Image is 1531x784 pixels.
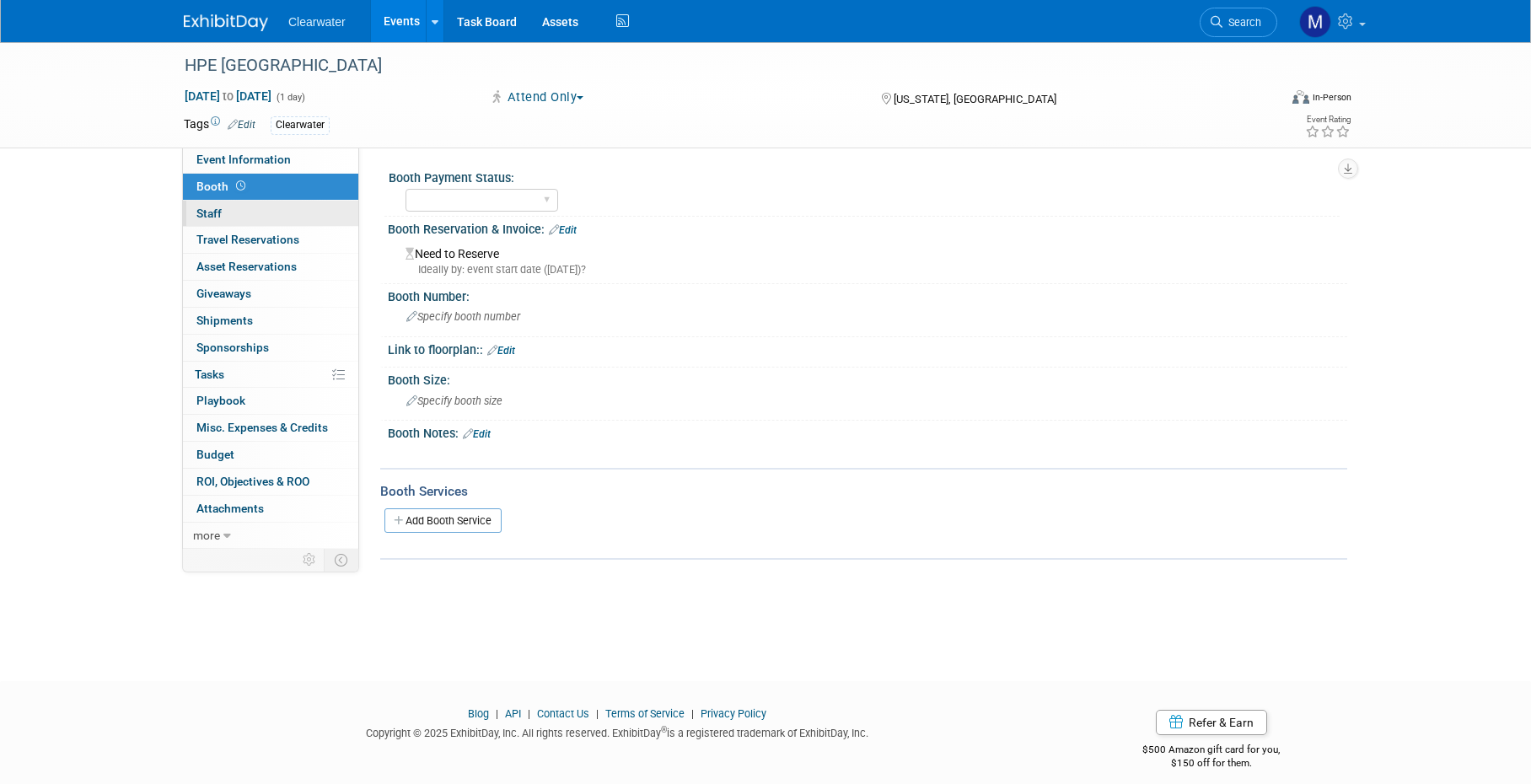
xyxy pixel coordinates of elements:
[183,308,358,334] a: Shipments
[196,394,245,407] span: Playbook
[524,707,535,720] span: |
[400,241,1335,277] div: Need to Reserve
[1222,16,1261,29] span: Search
[196,260,297,273] span: Asset Reservations
[183,147,358,173] a: Event Information
[1156,710,1267,735] a: Refer & Earn
[1305,115,1351,124] div: Event Rating
[288,15,346,29] span: Clearwater
[388,421,1347,443] div: Booth Notes:
[384,508,502,533] a: Add Booth Service
[196,314,253,327] span: Shipments
[275,92,305,103] span: (1 day)
[196,475,309,488] span: ROI, Objectives & ROO
[592,707,603,720] span: |
[406,310,520,323] span: Specify booth number
[406,395,502,407] span: Specify booth size
[295,549,325,571] td: Personalize Event Tab Strip
[183,496,358,522] a: Attachments
[196,448,234,461] span: Budget
[687,707,698,720] span: |
[220,89,236,103] span: to
[184,722,1050,741] div: Copyright © 2025 ExhibitDay, Inc. All rights reserved. ExhibitDay is a registered trademark of Ex...
[183,523,358,549] a: more
[183,442,358,468] a: Budget
[482,89,591,106] button: Attend Only
[195,368,224,381] span: Tasks
[184,14,268,31] img: ExhibitDay
[492,707,502,720] span: |
[388,217,1347,239] div: Booth Reservation & Invoice:
[388,284,1347,305] div: Booth Number:
[380,482,1347,501] div: Booth Services
[1292,90,1309,104] img: Format-Inperson.png
[196,207,222,220] span: Staff
[183,281,358,307] a: Giveaways
[184,115,255,135] td: Tags
[183,388,358,414] a: Playbook
[661,725,667,734] sup: ®
[1299,6,1331,38] img: Monica Pastor
[325,549,359,571] td: Toggle Event Tabs
[271,116,330,134] div: Clearwater
[196,287,251,300] span: Giveaways
[1076,732,1348,771] div: $500 Amazon gift card for you,
[196,233,299,246] span: Travel Reservations
[389,165,1340,186] div: Booth Payment Status:
[894,93,1056,105] span: [US_STATE], [GEOGRAPHIC_DATA]
[1200,8,1277,37] a: Search
[505,707,521,720] a: API
[184,89,272,104] span: [DATE] [DATE]
[183,174,358,200] a: Booth
[196,421,328,434] span: Misc. Expenses & Credits
[1178,88,1351,113] div: Event Format
[468,707,489,720] a: Blog
[549,224,577,236] a: Edit
[183,227,358,253] a: Travel Reservations
[1312,91,1351,104] div: In-Person
[193,529,220,542] span: more
[196,502,264,515] span: Attachments
[196,153,291,166] span: Event Information
[537,707,589,720] a: Contact Us
[406,262,1335,277] div: Ideally by: event start date ([DATE])?
[183,201,358,227] a: Staff
[183,415,358,441] a: Misc. Expenses & Credits
[183,254,358,280] a: Asset Reservations
[1076,756,1348,771] div: $150 off for them.
[701,707,766,720] a: Privacy Policy
[196,180,249,193] span: Booth
[233,180,249,192] span: Booth not reserved yet
[179,51,1252,81] div: HPE [GEOGRAPHIC_DATA]
[228,119,255,131] a: Edit
[183,335,358,361] a: Sponsorships
[183,469,358,495] a: ROI, Objectives & ROO
[463,428,491,440] a: Edit
[487,345,515,357] a: Edit
[605,707,685,720] a: Terms of Service
[388,337,1347,359] div: Link to floorplan::
[196,341,269,354] span: Sponsorships
[388,368,1347,389] div: Booth Size:
[183,362,358,388] a: Tasks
